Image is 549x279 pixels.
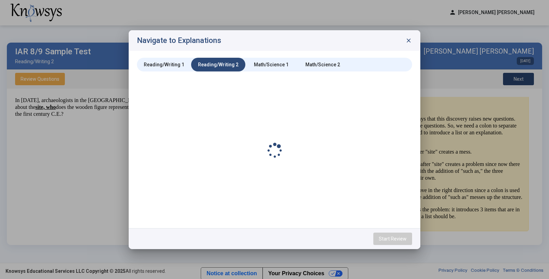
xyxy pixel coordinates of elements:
button: Start Review [373,233,412,245]
span: Start Review [379,236,407,242]
div: Reading/Writing 2 [198,61,238,68]
div: Reading/Writing 1 [144,61,184,68]
div: Math/Science 1 [254,61,289,68]
div: Math/Science 2 [305,61,340,68]
h2: Navigate to Explanations [137,36,221,45]
span: close [405,37,412,44]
